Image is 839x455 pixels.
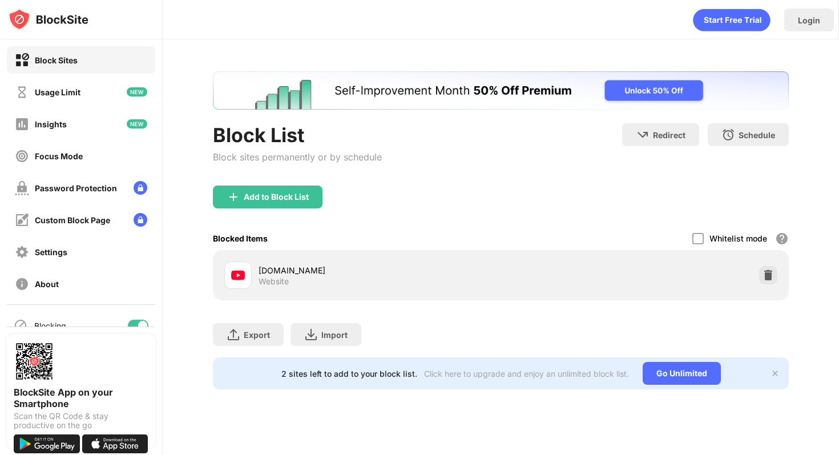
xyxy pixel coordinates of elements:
[82,434,148,453] img: download-on-the-app-store.svg
[231,268,245,282] img: favicons
[35,87,80,97] div: Usage Limit
[8,8,88,31] img: logo-blocksite.svg
[244,330,270,340] div: Export
[35,279,59,289] div: About
[798,15,820,25] div: Login
[14,341,55,382] img: options-page-qr-code.png
[35,247,67,257] div: Settings
[15,85,29,99] img: time-usage-off.svg
[15,213,29,227] img: customize-block-page-off.svg
[35,215,110,225] div: Custom Block Page
[35,119,67,129] div: Insights
[259,276,289,287] div: Website
[134,213,147,227] img: lock-menu.svg
[14,319,27,332] img: blocking-icon.svg
[15,117,29,131] img: insights-off.svg
[259,264,501,276] div: [DOMAIN_NAME]
[14,434,80,453] img: get-it-on-google-play.svg
[134,181,147,195] img: lock-menu.svg
[693,9,771,31] div: animation
[643,362,721,385] div: Go Unlimited
[653,130,685,140] div: Redirect
[424,369,629,379] div: Click here to upgrade and enjoy an unlimited block list.
[213,71,789,110] iframe: Banner
[771,369,780,378] img: x-button.svg
[15,53,29,67] img: block-on.svg
[15,181,29,195] img: password-protection-off.svg
[15,245,29,259] img: settings-off.svg
[709,233,767,243] div: Whitelist mode
[281,369,417,379] div: 2 sites left to add to your block list.
[127,119,147,128] img: new-icon.svg
[127,87,147,96] img: new-icon.svg
[213,123,382,147] div: Block List
[35,183,117,193] div: Password Protection
[15,149,29,163] img: focus-off.svg
[14,386,148,409] div: BlockSite App on your Smartphone
[15,277,29,291] img: about-off.svg
[35,55,78,65] div: Block Sites
[321,330,348,340] div: Import
[14,412,148,430] div: Scan the QR Code & stay productive on the go
[244,192,309,202] div: Add to Block List
[213,151,382,163] div: Block sites permanently or by schedule
[34,321,66,331] div: Blocking
[213,233,268,243] div: Blocked Items
[739,130,775,140] div: Schedule
[35,151,83,161] div: Focus Mode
